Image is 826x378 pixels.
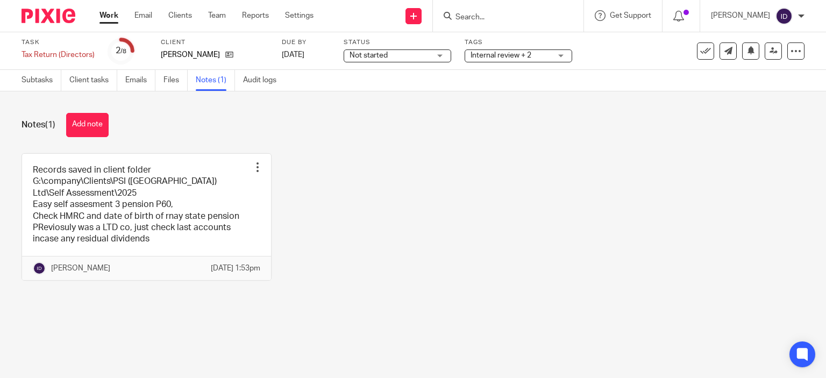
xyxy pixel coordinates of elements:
p: [DATE] 1:53pm [211,263,260,274]
img: Pixie [22,9,75,23]
a: Work [99,10,118,21]
a: Notes (1) [196,70,235,91]
div: Tax Return (Directors) [22,49,95,60]
span: Get Support [610,12,651,19]
label: Task [22,38,95,47]
a: Emails [125,70,155,91]
label: Client [161,38,268,47]
a: Subtasks [22,70,61,91]
a: Files [163,70,188,91]
label: Tags [465,38,572,47]
a: Settings [285,10,314,21]
img: svg%3E [33,262,46,275]
span: [DATE] [282,51,304,59]
img: svg%3E [775,8,793,25]
small: /8 [120,48,126,54]
a: Client tasks [69,70,117,91]
h1: Notes [22,119,55,131]
a: Audit logs [243,70,284,91]
p: [PERSON_NAME] [711,10,770,21]
span: Not started [350,52,388,59]
a: Email [134,10,152,21]
label: Status [344,38,451,47]
button: Add note [66,113,109,137]
a: Team [208,10,226,21]
p: [PERSON_NAME] [51,263,110,274]
p: [PERSON_NAME] [161,49,220,60]
input: Search [454,13,551,23]
a: Reports [242,10,269,21]
span: (1) [45,120,55,129]
a: Clients [168,10,192,21]
label: Due by [282,38,330,47]
div: 2 [116,45,126,57]
span: Internal review + 2 [471,52,531,59]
